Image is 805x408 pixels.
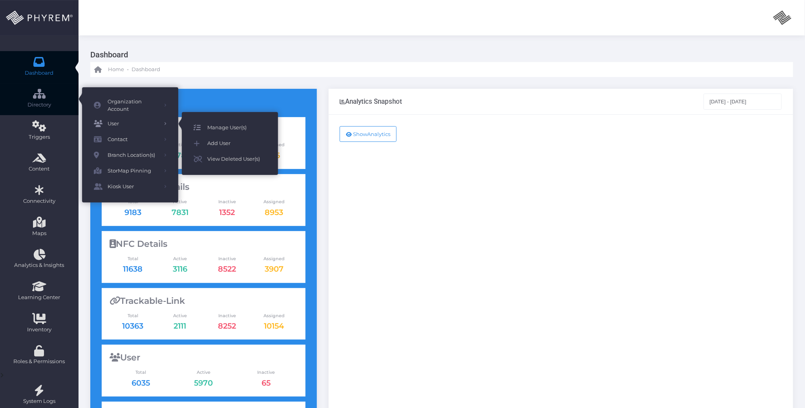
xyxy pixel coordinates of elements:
[182,120,278,136] a: Manage User(s)
[173,264,187,274] a: 3116
[5,358,73,366] span: Roles & Permissions
[5,261,73,269] span: Analytics & Insights
[182,136,278,151] a: Add User
[110,255,157,262] span: Total
[207,138,266,149] span: Add User
[108,134,159,145] span: Contact
[82,95,178,116] a: Organization Account
[94,62,124,77] a: Home
[235,369,298,376] span: Inactive
[108,66,124,74] span: Home
[5,133,73,141] span: Triggers
[123,264,143,274] a: 11638
[110,353,298,363] div: User
[262,378,271,388] a: 65
[704,94,782,109] input: Select Date Range
[110,182,298,192] div: QR-Code Details
[108,150,159,160] span: Branch Location(s)
[110,369,172,376] span: Total
[207,123,266,133] span: Manage User(s)
[25,69,54,77] span: Dashboard
[156,255,203,262] span: Active
[264,321,284,331] a: 10154
[110,312,157,319] span: Total
[203,198,251,205] span: Inactive
[5,165,73,173] span: Content
[207,154,266,164] span: View Deleted User(s)
[251,198,298,205] span: Assigned
[82,147,178,163] a: Branch Location(s)
[5,294,73,301] span: Learning Center
[5,326,73,334] span: Inventory
[32,230,46,237] span: Maps
[108,166,159,176] span: StorMap Pinning
[110,296,298,306] div: Trackable-Link
[110,239,298,249] div: NFC Details
[82,163,178,179] a: StorMap Pinning
[265,264,284,274] a: 3907
[124,208,141,217] a: 9183
[5,101,73,109] span: Directory
[203,312,251,319] span: Inactive
[132,62,160,77] a: Dashboard
[82,179,178,195] a: Kiosk User
[132,66,160,74] span: Dashboard
[156,198,203,205] span: Active
[156,312,203,319] span: Active
[251,255,298,262] span: Assigned
[123,321,144,331] a: 10363
[194,378,213,388] a: 5970
[108,119,159,129] span: User
[126,66,130,74] li: -
[5,397,73,405] span: System Logs
[174,321,186,331] a: 2111
[172,208,188,217] a: 7831
[182,151,278,167] a: View Deleted User(s)
[82,116,178,132] a: User
[218,264,236,274] a: 8522
[203,255,251,262] span: Inactive
[90,47,787,62] h3: Dashboard
[172,369,235,376] span: Active
[218,321,236,331] a: 8252
[108,98,159,113] span: Organization Account
[340,97,402,105] div: Analytics Snapshot
[353,131,367,137] span: Show
[251,312,298,319] span: Assigned
[219,208,235,217] a: 1352
[82,132,178,147] a: Contact
[340,126,397,142] button: ShowAnalytics
[108,182,159,192] span: Kiosk User
[132,378,150,388] a: 6035
[5,197,73,205] span: Connectivity
[265,208,284,217] a: 8953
